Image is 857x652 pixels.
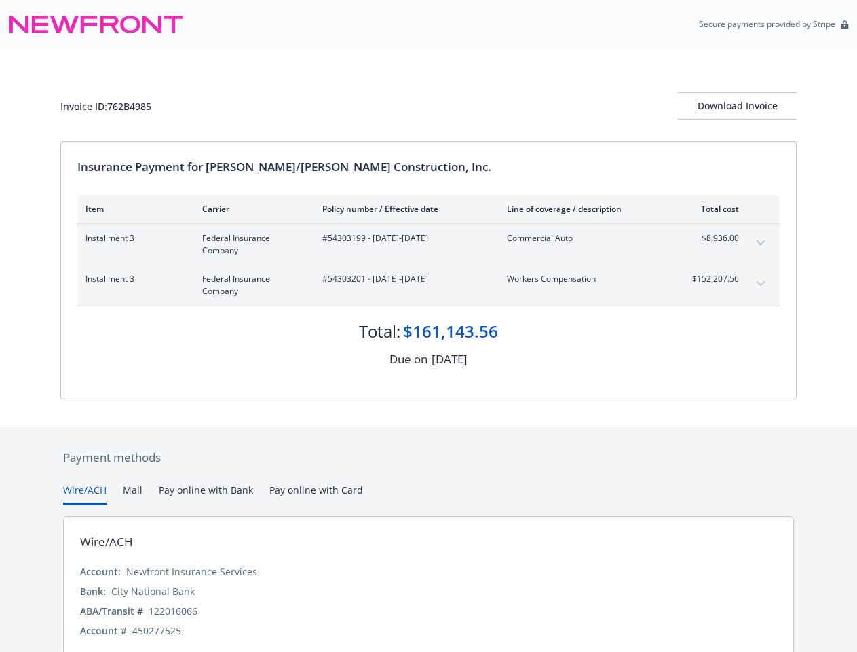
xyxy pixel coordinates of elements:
[507,273,666,285] span: Workers Compensation
[678,93,797,119] div: Download Invoice
[750,273,772,295] button: expand content
[322,232,485,244] span: #54303199 - [DATE]-[DATE]
[202,273,301,297] span: Federal Insurance Company
[85,273,180,285] span: Installment 3
[80,623,127,638] div: Account #
[322,273,485,285] span: #54303201 - [DATE]-[DATE]
[202,232,301,257] span: Federal Insurance Company
[77,224,780,265] div: Installment 3Federal Insurance Company#54303199 - [DATE]-[DATE]Commercial Auto$8,936.00expand con...
[80,604,143,618] div: ABA/Transit #
[389,350,427,368] div: Due on
[688,203,739,215] div: Total cost
[80,533,133,551] div: Wire/ACH
[111,584,195,598] div: City National Bank
[403,320,498,343] div: $161,143.56
[507,232,666,244] span: Commercial Auto
[159,483,253,505] button: Pay online with Bank
[678,92,797,120] button: Download Invoice
[85,203,180,215] div: Item
[507,203,666,215] div: Line of coverage / description
[432,350,468,368] div: [DATE]
[750,232,772,254] button: expand content
[699,18,835,30] p: Secure payments provided by Stripe
[85,232,180,244] span: Installment 3
[359,320,400,343] div: Total:
[322,203,485,215] div: Policy number / Effective date
[132,623,181,638] div: 450277525
[202,203,301,215] div: Carrier
[60,99,151,113] div: Invoice ID: 762B4985
[269,483,363,505] button: Pay online with Card
[80,584,106,598] div: Bank:
[77,265,780,306] div: Installment 3Federal Insurance Company#54303201 - [DATE]-[DATE]Workers Compensation$152,207.56exp...
[688,273,739,285] span: $152,207.56
[126,564,257,579] div: Newfront Insurance Services
[63,483,107,505] button: Wire/ACH
[80,564,121,579] div: Account:
[63,449,794,467] div: Payment methods
[688,232,739,244] span: $8,936.00
[149,604,197,618] div: 122016066
[77,158,780,176] div: Insurance Payment for [PERSON_NAME]/[PERSON_NAME] Construction, Inc.
[123,483,142,505] button: Mail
